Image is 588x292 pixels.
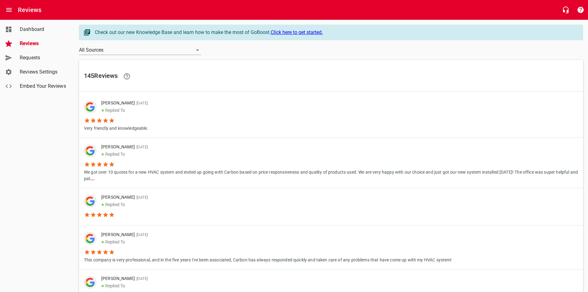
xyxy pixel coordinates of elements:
img: google-dark.png [84,101,96,113]
span: Dashboard [20,26,67,33]
div: All Sources [79,45,201,55]
span: [DATE] [135,101,148,105]
div: Google [84,145,96,157]
p: [PERSON_NAME] [101,194,148,201]
button: Support Portal [573,2,588,17]
a: [PERSON_NAME][DATE]●Replied To [79,188,583,225]
p: Replied To [101,201,148,208]
p: We got over 10 quotes for a new HVAC system and ended up going with Carbon based on price respons... [84,167,578,182]
p: Replied To [101,150,573,158]
span: Requests [20,54,67,61]
button: Open drawer [2,2,16,17]
p: [PERSON_NAME] [101,231,447,238]
div: Check out our new Knowledge Base and learn how to make the most of GoBoost. [95,29,577,36]
img: google-dark.png [84,276,96,289]
span: ● [101,107,104,113]
span: ● [101,239,104,245]
p: Replied To [101,107,148,114]
div: Google [84,195,96,207]
p: Replied To [101,282,265,290]
img: google-dark.png [84,232,96,245]
a: Click here to get started. [271,29,323,35]
span: [DATE] [135,233,148,237]
span: ● [101,151,104,157]
img: google-dark.png [84,145,96,157]
p: [PERSON_NAME] [101,100,148,107]
span: [DATE] [135,277,148,281]
span: Embed Your Reviews [20,83,67,90]
h6: 145 Review s [84,69,578,84]
p: [PERSON_NAME] [101,275,265,282]
a: [PERSON_NAME][DATE]●Replied ToThis company is very professional, and in the five years I've been ... [79,226,583,269]
span: [DATE] [135,145,148,149]
p: This company is very professional, and in the five years I've been associated, Carbon has always ... [84,255,452,263]
p: Very friendly and knowledgeable. [84,124,153,132]
a: Learn facts about why reviews are important [119,69,134,84]
h6: Reviews [18,5,41,15]
span: ● [101,201,104,207]
button: Live Chat [558,2,573,17]
div: Google [84,101,96,113]
a: [PERSON_NAME][DATE]●Replied ToWe got over 10 quotes for a new HVAC system and ended up going with... [79,138,583,188]
p: [PERSON_NAME] [101,144,573,150]
p: Replied To [101,238,447,246]
img: google-dark.png [84,195,96,207]
a: [PERSON_NAME][DATE]●Replied ToVery friendly and knowledgeable. [79,94,583,138]
div: Google [84,276,96,289]
div: Google [84,232,96,245]
b: ... [90,176,94,181]
span: [DATE] [135,195,148,200]
span: ● [101,283,104,289]
span: Reviews Settings [20,68,67,76]
span: Reviews [20,40,67,47]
